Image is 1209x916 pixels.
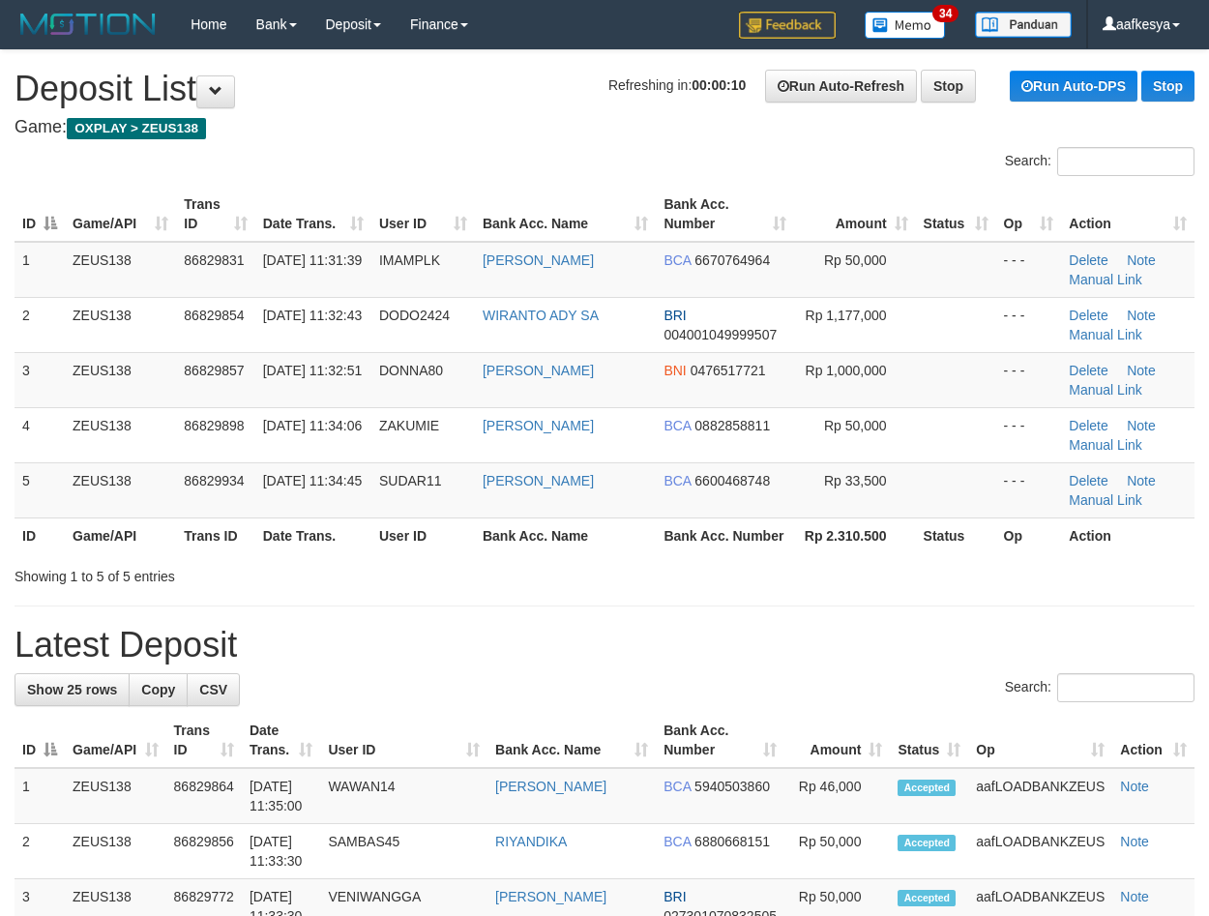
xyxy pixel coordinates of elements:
[176,517,254,553] th: Trans ID
[483,418,594,433] a: [PERSON_NAME]
[65,462,176,517] td: ZEUS138
[65,824,166,879] td: ZEUS138
[263,418,362,433] span: [DATE] 11:34:06
[15,118,1194,137] h4: Game:
[199,682,227,697] span: CSV
[65,242,176,298] td: ZEUS138
[921,70,976,103] a: Stop
[765,70,917,103] a: Run Auto-Refresh
[663,327,777,342] span: Copy 004001049999507 to clipboard
[692,77,746,93] strong: 00:00:10
[898,890,956,906] span: Accepted
[968,713,1112,768] th: Op: activate to sort column ascending
[1069,327,1142,342] a: Manual Link
[1069,418,1107,433] a: Delete
[806,363,887,378] span: Rp 1,000,000
[65,297,176,352] td: ZEUS138
[184,363,244,378] span: 86829857
[996,187,1062,242] th: Op: activate to sort column ascending
[1127,418,1156,433] a: Note
[187,673,240,706] a: CSV
[824,418,887,433] span: Rp 50,000
[1120,889,1149,904] a: Note
[691,363,766,378] span: Copy 0476517721 to clipboard
[656,517,794,553] th: Bank Acc. Number
[694,834,770,849] span: Copy 6880668151 to clipboard
[15,713,65,768] th: ID: activate to sort column descending
[663,889,686,904] span: BRI
[794,187,915,242] th: Amount: activate to sort column ascending
[242,768,320,824] td: [DATE] 11:35:00
[320,768,487,824] td: WAWAN14
[495,834,567,849] a: RIYANDIKA
[898,835,956,851] span: Accepted
[608,77,746,93] span: Refreshing in:
[656,187,794,242] th: Bank Acc. Number: activate to sort column ascending
[663,473,691,488] span: BCA
[15,187,65,242] th: ID: activate to sort column descending
[65,407,176,462] td: ZEUS138
[263,473,362,488] span: [DATE] 11:34:45
[320,824,487,879] td: SAMBAS45
[1141,71,1194,102] a: Stop
[15,626,1194,665] h1: Latest Deposit
[15,673,130,706] a: Show 25 rows
[1127,308,1156,323] a: Note
[141,682,175,697] span: Copy
[65,352,176,407] td: ZEUS138
[1069,308,1107,323] a: Delete
[1057,147,1194,176] input: Search:
[784,713,890,768] th: Amount: activate to sort column ascending
[694,779,770,794] span: Copy 5940503860 to clipboard
[1005,147,1194,176] label: Search:
[1127,363,1156,378] a: Note
[15,559,489,586] div: Showing 1 to 5 of 5 entries
[65,768,166,824] td: ZEUS138
[824,252,887,268] span: Rp 50,000
[15,462,65,517] td: 5
[495,889,606,904] a: [PERSON_NAME]
[932,5,958,22] span: 34
[166,824,242,879] td: 86829856
[255,187,371,242] th: Date Trans.: activate to sort column ascending
[487,713,656,768] th: Bank Acc. Name: activate to sort column ascending
[184,252,244,268] span: 86829831
[996,407,1062,462] td: - - -
[379,418,439,433] span: ZAKUMIE
[475,517,656,553] th: Bank Acc. Name
[263,252,362,268] span: [DATE] 11:31:39
[15,242,65,298] td: 1
[968,824,1112,879] td: aafLOADBANKZEUS
[184,473,244,488] span: 86829934
[15,352,65,407] td: 3
[67,118,206,139] span: OXPLAY > ZEUS138
[483,308,599,323] a: WIRANTO ADY SA
[379,473,442,488] span: SUDAR11
[663,308,686,323] span: BRI
[65,187,176,242] th: Game/API: activate to sort column ascending
[15,70,1194,108] h1: Deposit List
[495,779,606,794] a: [PERSON_NAME]
[1069,473,1107,488] a: Delete
[975,12,1072,38] img: panduan.png
[1069,382,1142,398] a: Manual Link
[663,418,691,433] span: BCA
[968,768,1112,824] td: aafLOADBANKZEUS
[890,713,968,768] th: Status: activate to sort column ascending
[1069,272,1142,287] a: Manual Link
[1061,517,1194,553] th: Action
[694,252,770,268] span: Copy 6670764964 to clipboard
[371,517,475,553] th: User ID
[694,473,770,488] span: Copy 6600468748 to clipboard
[694,418,770,433] span: Copy 0882858811 to clipboard
[1069,437,1142,453] a: Manual Link
[15,10,162,39] img: MOTION_logo.png
[916,187,996,242] th: Status: activate to sort column ascending
[865,12,946,39] img: Button%20Memo.svg
[996,297,1062,352] td: - - -
[15,768,65,824] td: 1
[656,713,784,768] th: Bank Acc. Number: activate to sort column ascending
[898,780,956,796] span: Accepted
[242,713,320,768] th: Date Trans.: activate to sort column ascending
[996,517,1062,553] th: Op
